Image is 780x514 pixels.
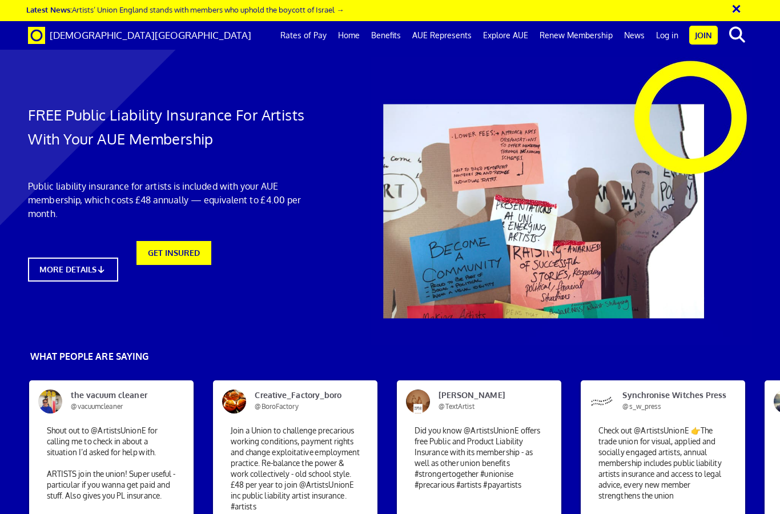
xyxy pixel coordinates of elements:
a: Log in [650,21,684,50]
a: AUE Represents [407,21,477,50]
a: MORE DETAILS [28,258,118,282]
span: @s_w_press [622,402,661,411]
span: [DEMOGRAPHIC_DATA][GEOGRAPHIC_DATA] [50,29,251,41]
span: @BoroFactory [255,402,298,411]
a: News [618,21,650,50]
a: GET INSURED [136,258,211,282]
a: Home [332,21,365,50]
a: Renew Membership [534,21,618,50]
span: Creative_Factory_boro [246,389,356,412]
strong: Latest News: [26,5,72,14]
a: Brand [DEMOGRAPHIC_DATA][GEOGRAPHIC_DATA] [19,21,260,50]
span: Synchronise Witches Press [614,389,723,412]
a: Benefits [365,21,407,50]
a: Rates of Pay [275,21,332,50]
h1: FREE Public Liability Insurance For Artists With Your AUE Membership [28,103,320,151]
a: Join [689,26,718,45]
p: Public liability insurance for artists is included with your AUE membership, which costs £48 annu... [28,179,320,220]
a: Explore AUE [477,21,534,50]
span: @TextArtist [439,402,475,411]
span: @vacuumcleaner [71,402,122,411]
a: Latest News:Artists’ Union England stands with members who uphold the boycott of Israel → [26,5,344,14]
span: the vacuum cleaner [62,389,172,412]
button: search [720,23,755,47]
span: [PERSON_NAME] [430,389,540,412]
